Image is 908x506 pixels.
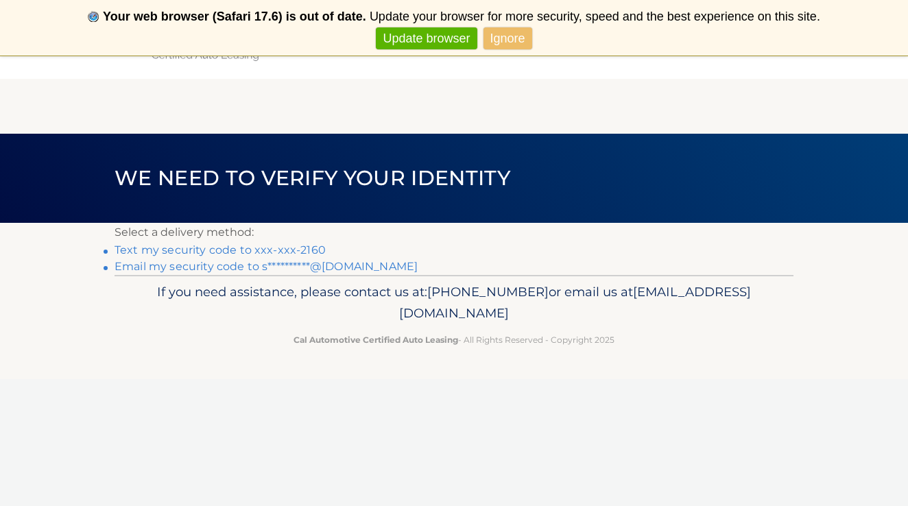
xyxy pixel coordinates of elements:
a: Update browser [376,27,477,50]
a: Email my security code to s**********@[DOMAIN_NAME] [115,260,418,273]
b: Your web browser (Safari 17.6) is out of date. [103,10,366,23]
span: [PHONE_NUMBER] [427,284,549,300]
span: Update your browser for more security, speed and the best experience on this site. [370,10,820,23]
p: If you need assistance, please contact us at: or email us at [123,281,785,325]
p: - All Rights Reserved - Copyright 2025 [123,333,785,347]
a: Text my security code to xxx-xxx-2160 [115,243,326,256]
a: Ignore [483,27,532,50]
span: We need to verify your identity [115,165,510,191]
strong: Cal Automotive Certified Auto Leasing [294,335,458,345]
p: Select a delivery method: [115,223,793,242]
